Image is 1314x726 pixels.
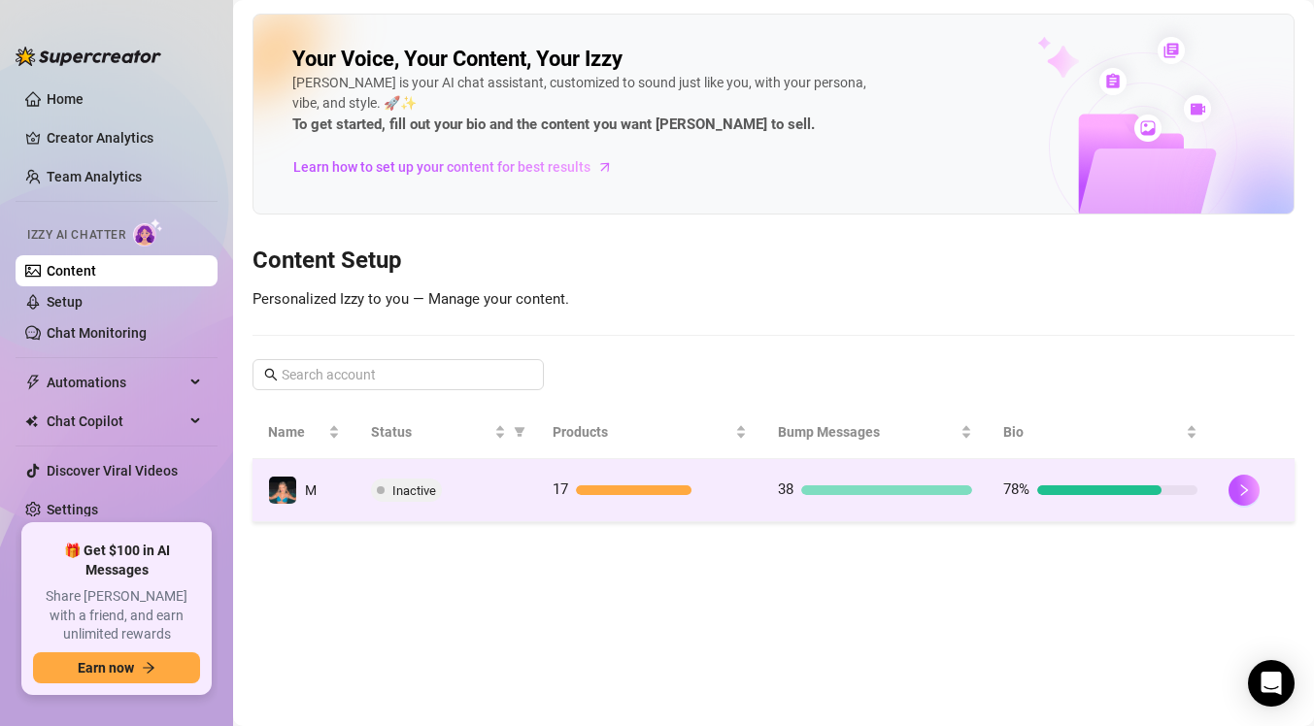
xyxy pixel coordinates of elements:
[47,91,84,107] a: Home
[268,421,324,443] span: Name
[282,364,517,385] input: Search account
[292,115,815,133] strong: To get started, fill out your bio and the content you want [PERSON_NAME] to sell.
[142,661,155,675] span: arrow-right
[47,263,96,279] a: Content
[537,406,762,459] th: Products
[47,169,142,184] a: Team Analytics
[47,294,83,310] a: Setup
[595,157,615,177] span: arrow-right
[253,290,569,308] span: Personalized Izzy to you — Manage your content.
[33,587,200,644] span: Share [PERSON_NAME] with a friend, and earn unlimited rewards
[1229,475,1260,506] button: right
[25,375,41,390] span: thunderbolt
[778,421,957,443] span: Bump Messages
[1248,660,1295,707] div: Open Intercom Messenger
[133,218,163,247] img: AI Chatter
[25,414,38,428] img: Chat Copilot
[78,660,134,676] span: Earn now
[47,122,202,153] a: Creator Analytics
[1237,483,1251,497] span: right
[1003,421,1182,443] span: Bio
[293,156,590,178] span: Learn how to set up your content for best results
[988,406,1213,459] th: Bio
[1003,480,1029,498] span: 78%
[305,482,317,498] span: M
[392,483,436,498] span: Inactive
[27,226,125,245] span: Izzy AI Chatter
[47,325,147,341] a: Chat Monitoring
[355,406,536,459] th: Status
[16,47,161,66] img: logo-BBDzfeDw.svg
[553,480,568,498] span: 17
[264,368,278,381] span: search
[47,502,98,517] a: Settings
[253,406,355,459] th: Name
[514,426,525,438] span: filter
[33,652,200,683] button: Earn nowarrow-right
[47,463,178,478] a: Discover Viral Videos
[47,406,185,437] span: Chat Copilot
[292,46,623,73] h2: Your Voice, Your Content, Your Izzy
[292,73,875,137] div: [PERSON_NAME] is your AI chat assistant, customized to sound just like you, with your persona, vi...
[993,16,1294,214] img: ai-chatter-content-library-cLFOSyPT.png
[253,246,1295,277] h3: Content Setup
[47,367,185,398] span: Automations
[762,406,988,459] th: Bump Messages
[292,151,627,182] a: Learn how to set up your content for best results
[33,542,200,579] span: 🎁 Get $100 in AI Messages
[510,417,529,446] span: filter
[553,421,731,443] span: Products
[778,480,793,498] span: 38
[269,477,296,504] img: M
[371,421,489,443] span: Status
